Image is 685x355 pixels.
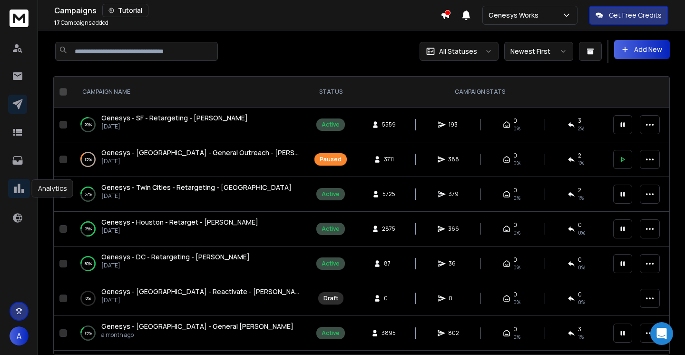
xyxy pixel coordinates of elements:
span: 0 [384,295,393,302]
div: Active [322,260,340,267]
td: 80%Genesys - DC - Retargeting - [PERSON_NAME][DATE] [71,247,309,281]
p: 0 % [86,294,91,303]
span: 0% [513,194,520,202]
span: 1 % [578,194,584,202]
span: 0 [513,221,517,229]
span: 3 [578,325,581,333]
span: 5559 [382,121,396,128]
div: Draft [323,295,338,302]
span: 802 [448,329,459,337]
span: 2 [578,152,581,159]
td: 37%Genesys - Twin Cities - Retargeting - [GEOGRAPHIC_DATA][DATE] [71,177,309,212]
p: 15 % [85,155,92,164]
p: Get Free Credits [609,10,662,20]
p: [DATE] [101,262,250,269]
a: Genesys - [GEOGRAPHIC_DATA] - Reactivate - [PERSON_NAME] [101,287,299,296]
span: 0 [449,295,458,302]
span: 0% [513,264,520,271]
span: 0 [513,187,517,194]
span: 0 [513,117,517,125]
button: Newest First [504,42,573,61]
span: 0% [513,298,520,306]
span: Genesys - [GEOGRAPHIC_DATA] - Reactivate - [PERSON_NAME] [101,287,307,296]
span: 0 [513,291,517,298]
span: 0% [513,159,520,167]
td: 0%Genesys - [GEOGRAPHIC_DATA] - Reactivate - [PERSON_NAME][DATE] [71,281,309,316]
p: 37 % [85,189,92,199]
span: 0 [513,256,517,264]
p: 15 % [85,328,92,338]
p: 26 % [85,120,92,129]
span: Genesys - DC - Retargeting - [PERSON_NAME] [101,252,250,261]
div: Active [322,190,340,198]
span: Genesys - SF - Retargeting - [PERSON_NAME] [101,113,248,122]
p: [DATE] [101,227,258,235]
span: 36 [449,260,458,267]
p: [DATE] [101,296,299,304]
span: 388 [448,156,459,163]
th: CAMPAIGN STATS [352,77,607,108]
p: 80 % [85,259,92,268]
a: Genesys - Houston - Retarget - [PERSON_NAME] [101,217,258,227]
span: 0 % [578,229,585,237]
button: Tutorial [102,4,148,17]
span: 3895 [382,329,396,337]
button: A [10,326,29,345]
span: 87 [384,260,393,267]
div: Active [322,225,340,233]
p: [DATE] [101,158,299,165]
p: a month ago [101,331,294,339]
span: 0% [578,298,585,306]
a: Genesys - [GEOGRAPHIC_DATA] - General Outreach - [PERSON_NAME] [101,148,299,158]
span: 0% [513,333,520,341]
td: 78%Genesys - Houston - Retarget - [PERSON_NAME][DATE] [71,212,309,247]
span: 0% [513,229,520,237]
span: 0 [578,291,582,298]
button: Get Free Credits [589,6,668,25]
div: Active [322,329,340,337]
span: 5725 [382,190,395,198]
td: 26%Genesys - SF - Retargeting - [PERSON_NAME][DATE] [71,108,309,142]
span: 2 [578,187,581,194]
p: All Statuses [439,47,477,56]
span: 0 % [578,264,585,271]
span: 366 [448,225,459,233]
p: [DATE] [101,192,292,200]
span: 193 [449,121,458,128]
a: Genesys - SF - Retargeting - [PERSON_NAME] [101,113,248,123]
p: Genesys Works [489,10,542,20]
span: 1 % [578,333,584,341]
span: 0 [578,221,582,229]
td: 15%Genesys - [GEOGRAPHIC_DATA] - General Outreach - [PERSON_NAME][DATE] [71,142,309,177]
span: 3 [578,117,581,125]
th: CAMPAIGN NAME [71,77,309,108]
a: Genesys - [GEOGRAPHIC_DATA] - General [PERSON_NAME] [101,322,294,331]
span: Genesys - [GEOGRAPHIC_DATA] - General Outreach - [PERSON_NAME] [101,148,329,157]
div: Campaigns [54,4,440,17]
div: Open Intercom Messenger [650,322,673,345]
span: 0% [513,125,520,132]
th: STATUS [309,77,352,108]
div: Paused [320,156,342,163]
span: 0 [513,152,517,159]
span: 17 [54,19,60,27]
p: [DATE] [101,123,248,130]
span: 0 [513,325,517,333]
button: Add New [614,40,670,59]
span: 3711 [384,156,394,163]
p: Campaigns added [54,19,108,27]
span: 2 % [578,125,584,132]
span: 2875 [382,225,395,233]
a: Genesys - DC - Retargeting - [PERSON_NAME] [101,252,250,262]
p: 78 % [85,224,92,234]
div: Analytics [32,179,73,197]
td: 15%Genesys - [GEOGRAPHIC_DATA] - General [PERSON_NAME]a month ago [71,316,309,351]
span: 379 [449,190,459,198]
a: Genesys - Twin Cities - Retargeting - [GEOGRAPHIC_DATA] [101,183,292,192]
div: Active [322,121,340,128]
